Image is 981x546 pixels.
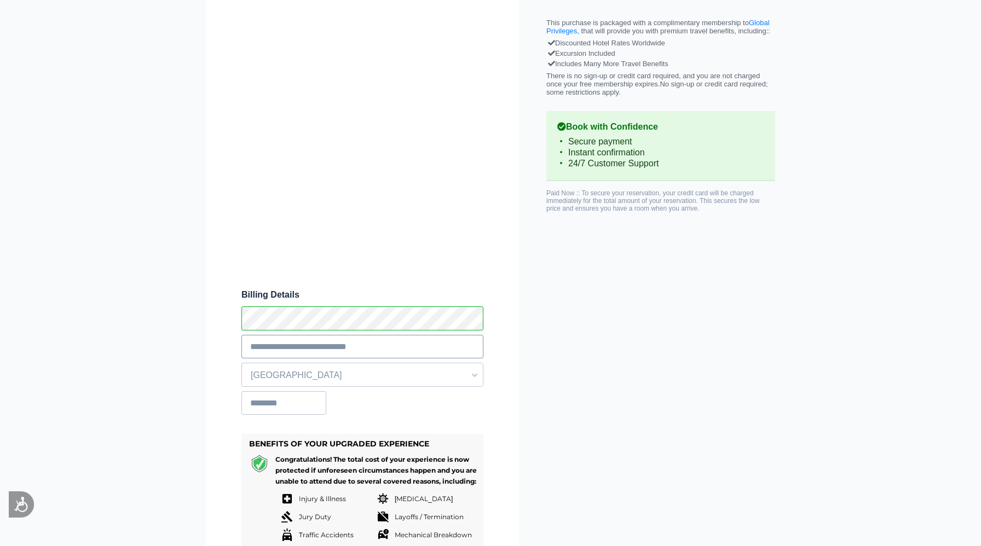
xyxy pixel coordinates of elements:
p: This purchase is packaged with a complimentary membership to , that will provide you with premium... [546,19,775,35]
li: 24/7 Customer Support [557,158,764,169]
div: Excursion Included [549,48,772,59]
a: Global Privileges [546,19,770,35]
p: There is no sign-up or credit card required, and you are not charged once your free membership ex... [546,72,775,96]
span: Paid Now :: To secure your reservation, your credit card will be charged immediately for the tota... [546,189,759,212]
b: Book with Confidence [557,122,764,132]
li: Instant confirmation [557,147,764,158]
span: [GEOGRAPHIC_DATA] [242,366,483,385]
div: Discounted Hotel Rates Worldwide [549,38,772,48]
span: Billing Details [241,290,483,300]
span: No sign-up or credit card required; some restrictions apply. [546,80,768,96]
li: Secure payment [557,136,764,147]
div: Includes Many More Travel Benefits [549,59,772,69]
